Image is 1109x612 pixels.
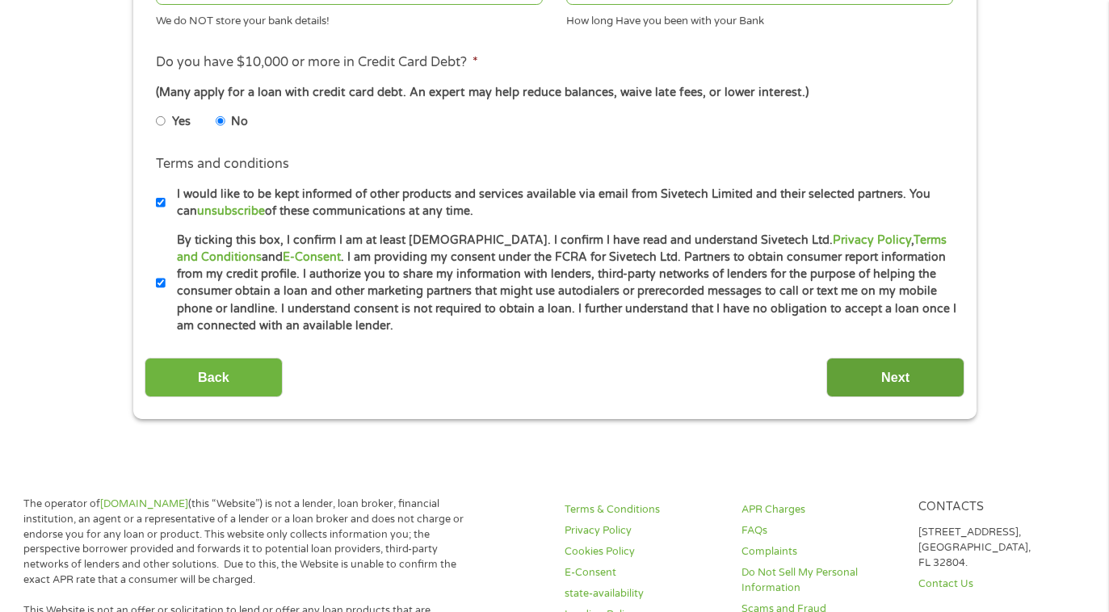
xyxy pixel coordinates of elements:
a: Do Not Sell My Personal Information [741,565,899,596]
a: [DOMAIN_NAME] [100,497,188,510]
div: How long Have you been with your Bank [566,7,953,29]
input: Next [826,358,964,397]
a: Privacy Policy [833,233,911,247]
p: [STREET_ADDRESS], [GEOGRAPHIC_DATA], FL 32804. [918,525,1076,571]
a: Terms & Conditions [565,502,722,518]
div: We do NOT store your bank details! [156,7,543,29]
input: Back [145,358,283,397]
a: state-availability [565,586,722,602]
div: (Many apply for a loan with credit card debt. An expert may help reduce balances, waive late fees... [156,84,952,102]
label: I would like to be kept informed of other products and services available via email from Sivetech... [166,186,958,220]
label: Do you have $10,000 or more in Credit Card Debt? [156,54,478,71]
label: By ticking this box, I confirm I am at least [DEMOGRAPHIC_DATA]. I confirm I have read and unders... [166,232,958,335]
label: Yes [172,113,191,131]
a: Terms and Conditions [177,233,947,264]
h4: Contacts [918,500,1076,515]
a: FAQs [741,523,899,539]
p: The operator of (this “Website”) is not a lender, loan broker, financial institution, an agent or... [23,497,482,588]
a: unsubscribe [197,204,265,218]
a: Cookies Policy [565,544,722,560]
a: Contact Us [918,576,1076,592]
a: Privacy Policy [565,523,722,539]
label: No [231,113,248,131]
a: E-Consent [283,250,341,264]
label: Terms and conditions [156,156,289,173]
a: APR Charges [741,502,899,518]
a: Complaints [741,544,899,560]
a: E-Consent [565,565,722,581]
